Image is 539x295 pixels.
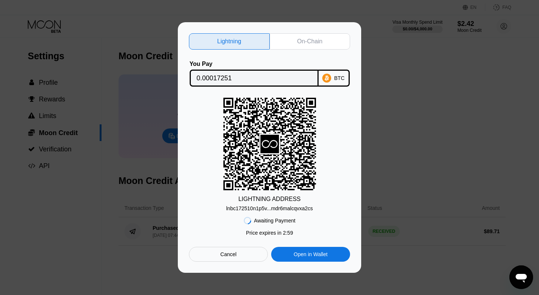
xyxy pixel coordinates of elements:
div: Lightning [189,33,270,50]
div: On-Chain [270,33,350,50]
div: You Pay [190,61,319,67]
div: Cancel [189,247,268,262]
div: Open in Wallet [294,251,327,258]
div: lnbc172510n1p5v...mdr6malcqvxa2cs [226,205,313,211]
div: BTC [334,75,345,81]
div: Open in Wallet [271,247,350,262]
div: Awaiting Payment [254,218,296,224]
div: lnbc172510n1p5v...mdr6malcqvxa2cs [226,202,313,211]
div: On-Chain [297,38,322,45]
span: 2 : 59 [283,230,293,236]
div: Price expires in [246,230,293,236]
div: LIGHTNING ADDRESS [238,196,300,202]
div: You PayBTC [189,61,350,87]
div: Lightning [217,38,241,45]
iframe: Button to launch messaging window [509,265,533,289]
div: Cancel [220,251,237,258]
